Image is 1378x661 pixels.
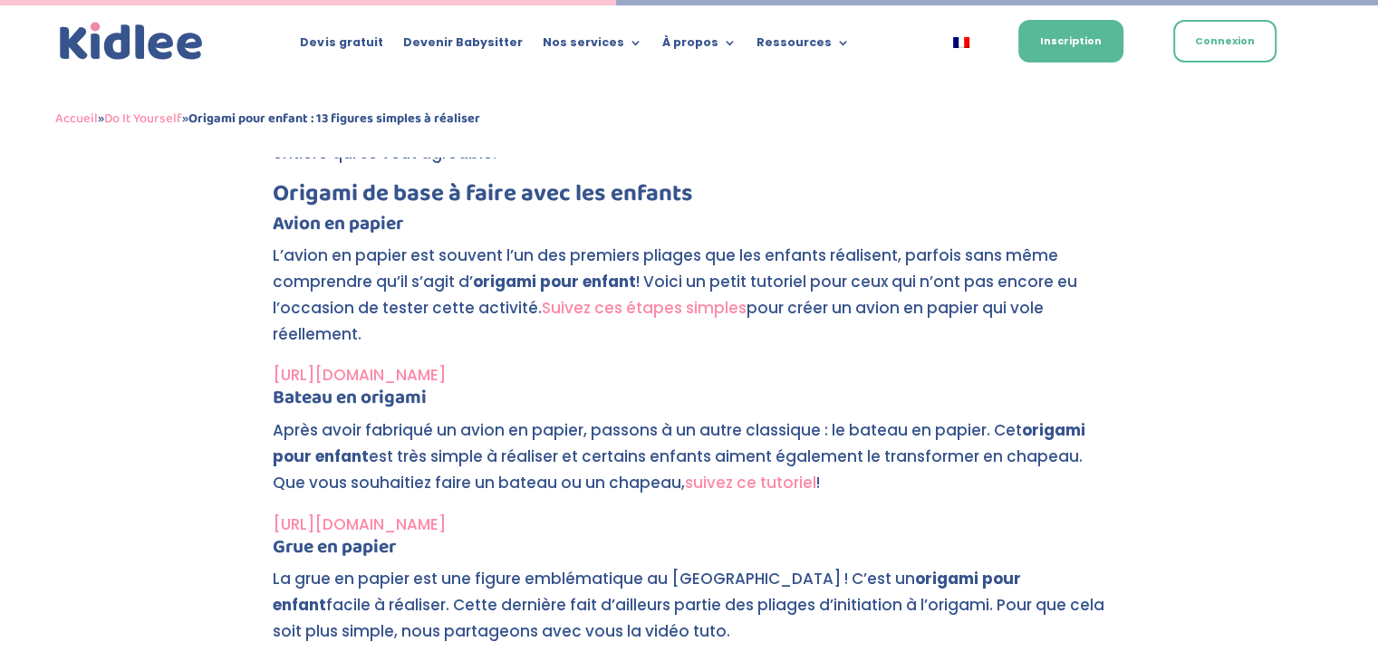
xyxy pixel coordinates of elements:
a: À propos [661,36,736,56]
p: Après avoir fabriqué un avion en papier, passons à un autre classique : le bateau en papier. Cet ... [273,417,1106,511]
a: Accueil [55,108,98,129]
a: Devis gratuit [300,36,382,56]
h4: Bateau en origami [273,388,1106,417]
a: Connexion [1173,20,1277,62]
h4: Avion en papier [273,215,1106,243]
h4: Grue en papier [273,537,1106,565]
a: Ressources [756,36,849,56]
h3: Origami de base à faire avec les enfants [273,182,1106,215]
a: Suivez ces étapes simples [542,297,747,319]
a: Devenir Babysitter [402,36,522,56]
span: » » [55,108,480,129]
a: Do It Yourself [104,108,182,129]
strong: origami pour enfant [273,567,1021,615]
a: Kidlee Logo [55,18,207,65]
a: Inscription [1018,20,1123,62]
a: suivez ce tutoriel [685,471,816,493]
p: L’avion en papier est souvent l’un des premiers pliages que les enfants réalisent, parfois sans m... [273,243,1106,363]
a: [URL][DOMAIN_NAME] [273,513,446,534]
a: Nos services [542,36,641,56]
strong: origami pour enfant [473,271,636,292]
p: La grue en papier est une figure emblématique au [GEOGRAPHIC_DATA] ! C’est un facile à réaliser. ... [273,565,1106,659]
strong: Origami pour enfant : 13 figures simples à réaliser [188,108,480,129]
img: logo_kidlee_bleu [55,18,207,65]
a: [URL][DOMAIN_NAME] [273,364,446,386]
img: Français [953,37,969,48]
